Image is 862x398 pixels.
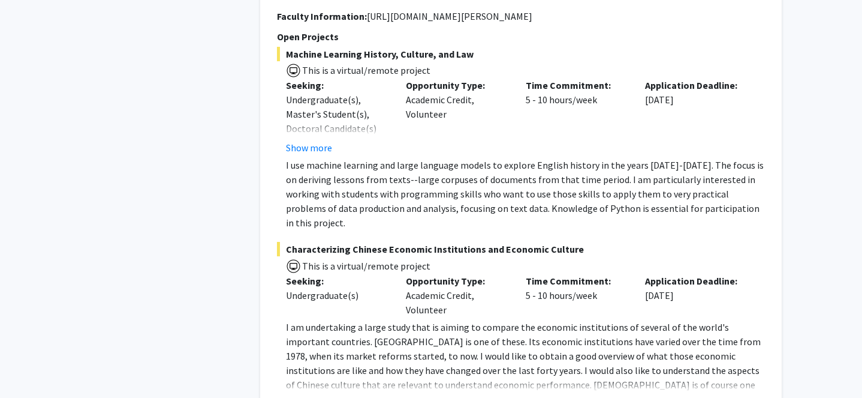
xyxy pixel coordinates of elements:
div: Undergraduate(s), Master's Student(s), Doctoral Candidate(s) (PhD, MD, DMD, PharmD, etc.) [286,92,388,164]
div: 5 - 10 hours/week [517,78,637,155]
span: Characterizing Chinese Economic Institutions and Economic Culture [277,242,765,256]
p: I use machine learning and large language models to explore English history in the years [DATE]-[... [286,158,765,230]
p: Seeking: [286,78,388,92]
span: Machine Learning History, Culture, and Law [277,47,765,61]
p: Time Commitment: [526,274,628,288]
span: This is a virtual/remote project [301,64,430,76]
p: Time Commitment: [526,78,628,92]
p: Seeking: [286,274,388,288]
p: Opportunity Type: [406,78,508,92]
fg-read-more: [URL][DOMAIN_NAME][PERSON_NAME] [367,10,532,22]
p: Application Deadline: [645,78,747,92]
div: Academic Credit, Volunteer [397,78,517,155]
div: 5 - 10 hours/week [517,274,637,317]
span: This is a virtual/remote project [301,260,430,272]
div: [DATE] [636,274,756,317]
b: Faculty Information: [277,10,367,22]
button: Show more [286,140,332,155]
div: Academic Credit, Volunteer [397,274,517,317]
div: [DATE] [636,78,756,155]
p: Opportunity Type: [406,274,508,288]
iframe: Chat [9,344,51,389]
p: Application Deadline: [645,274,747,288]
p: Open Projects [277,29,765,44]
div: Undergraduate(s) [286,288,388,303]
